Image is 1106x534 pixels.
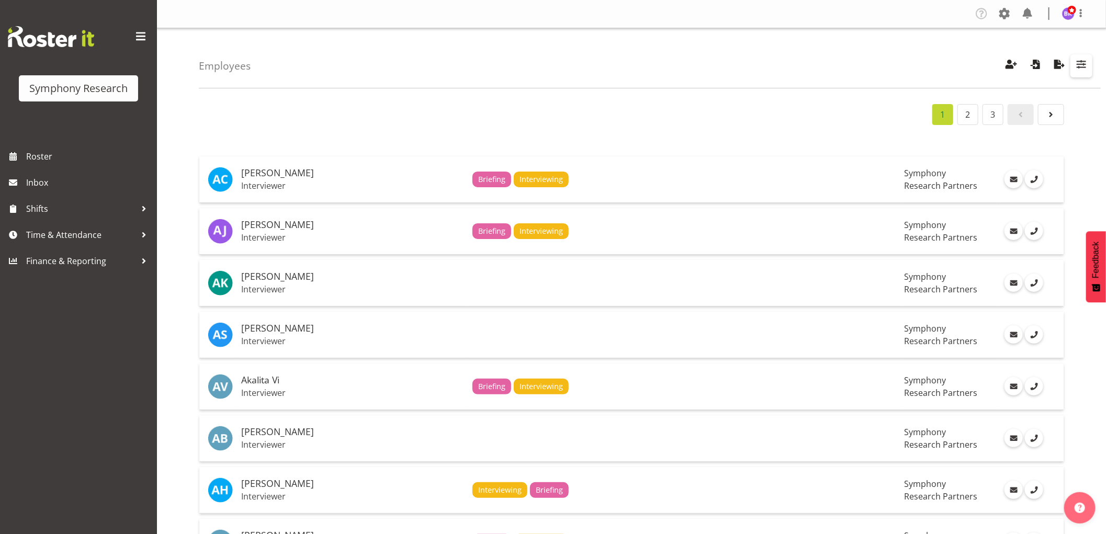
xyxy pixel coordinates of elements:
[26,201,136,217] span: Shifts
[1025,481,1043,499] a: Call Employee
[520,225,563,237] span: Interviewing
[1000,54,1022,77] button: Create Employees
[208,219,233,244] img: aditi-jaiswal1830.jpg
[905,219,946,231] span: Symphony
[241,388,464,398] p: Interviewer
[1086,231,1106,302] button: Feedback - Show survey
[1048,54,1070,77] button: Export Employees
[1025,274,1043,292] a: Call Employee
[1005,377,1023,395] a: Email Employee
[478,225,505,237] span: Briefing
[905,374,946,386] span: Symphony
[905,283,978,295] span: Research Partners
[1025,325,1043,344] a: Call Employee
[208,322,233,347] img: aggie-salamone9095.jpg
[905,335,978,347] span: Research Partners
[208,426,233,451] img: alan-brayshaw1832.jpg
[478,484,522,496] span: Interviewing
[1005,274,1023,292] a: Email Employee
[1008,104,1034,125] a: Page 0.
[241,323,464,334] h5: [PERSON_NAME]
[241,375,464,385] h5: Akalita Vi
[208,270,233,296] img: afizah-khan10561.jpg
[26,227,136,243] span: Time & Attendance
[208,478,233,503] img: alan-huynh6238.jpg
[1005,170,1023,188] a: Email Employee
[905,439,978,450] span: Research Partners
[1038,104,1064,125] a: Page 2.
[983,104,1003,125] a: Page 3.
[1025,170,1043,188] a: Call Employee
[478,381,505,392] span: Briefing
[1005,325,1023,344] a: Email Employee
[905,387,978,399] span: Research Partners
[1062,7,1075,20] img: bhavik-kanna1260.jpg
[1091,242,1101,278] span: Feedback
[1005,481,1023,499] a: Email Employee
[26,149,152,164] span: Roster
[520,381,563,392] span: Interviewing
[536,484,563,496] span: Briefing
[208,374,233,399] img: akalita-vi1831.jpg
[1025,377,1043,395] a: Call Employee
[957,104,978,125] a: Page 2.
[905,323,946,334] span: Symphony
[1005,429,1023,447] a: Email Employee
[241,479,464,489] h5: [PERSON_NAME]
[29,81,128,96] div: Symphony Research
[905,232,978,243] span: Research Partners
[241,439,464,450] p: Interviewer
[8,26,94,47] img: Rosterit website logo
[1025,222,1043,240] a: Call Employee
[26,253,136,269] span: Finance & Reporting
[1070,54,1092,77] button: Filter Employees
[241,220,464,230] h5: [PERSON_NAME]
[905,491,978,502] span: Research Partners
[241,271,464,282] h5: [PERSON_NAME]
[241,232,464,243] p: Interviewer
[241,491,464,502] p: Interviewer
[241,427,464,437] h5: [PERSON_NAME]
[208,167,233,192] img: abbey-craib10174.jpg
[241,180,464,191] p: Interviewer
[241,168,464,178] h5: [PERSON_NAME]
[905,478,946,490] span: Symphony
[905,180,978,191] span: Research Partners
[1075,503,1085,513] img: help-xxl-2.png
[241,284,464,294] p: Interviewer
[1005,222,1023,240] a: Email Employee
[199,60,251,72] h4: Employees
[1025,429,1043,447] a: Call Employee
[478,174,505,185] span: Briefing
[241,336,464,346] p: Interviewer
[905,426,946,438] span: Symphony
[905,271,946,282] span: Symphony
[26,175,152,190] span: Inbox
[905,167,946,179] span: Symphony
[520,174,563,185] span: Interviewing
[1024,54,1046,77] button: Import Employees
